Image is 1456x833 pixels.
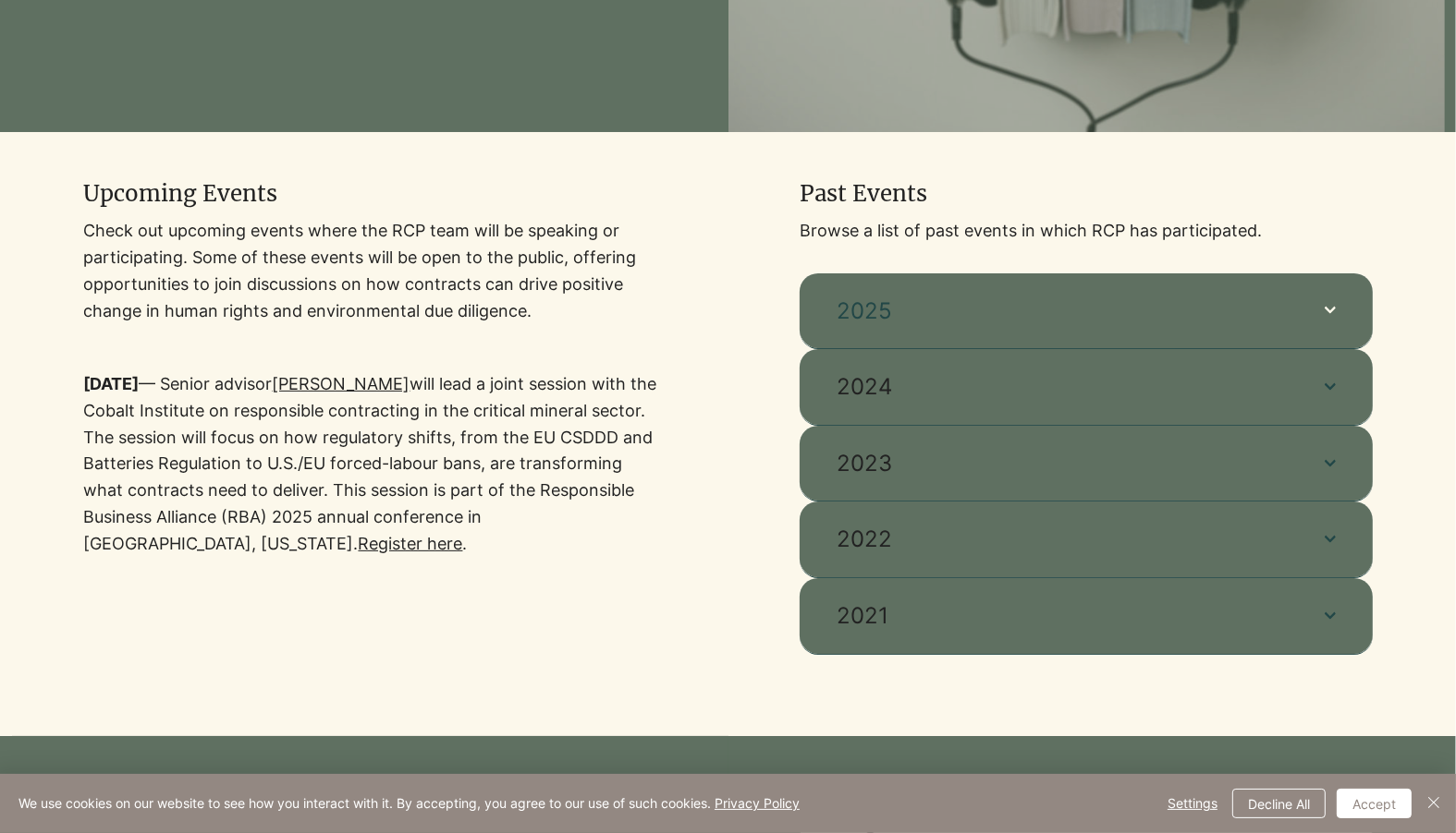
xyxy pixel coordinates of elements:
span: Settings [1168,790,1217,817]
button: Close [1423,789,1445,818]
h2: Upcoming Events [84,178,657,210]
span: 2025 [837,296,1288,327]
span: — Senior advisor will lead a joint session with the Cobalt Institute on responsible contracting i... [84,374,657,553]
button: Accept [1337,789,1412,818]
span: [DATE] [84,374,140,393]
span: 2023 [837,448,1288,479]
p: Check out upcoming events where the RCP team will be speaking or participating. Some of these eve... [83,218,656,324]
a: [PERSON_NAME] [273,374,410,393]
span: 2024 [837,371,1288,403]
button: 2021 [800,578,1373,654]
span: We use cookies on our website to see how you interact with it. By accepting, you agree to our use... [18,795,800,812]
button: 2022 [800,501,1373,577]
button: 2023 [800,426,1373,501]
img: Close [1423,791,1445,814]
button: Decline All [1232,789,1326,818]
span: 2022 [837,524,1288,555]
p: Browse a list of past events in which RCP has participated. [800,218,1373,245]
h2: Past Events [800,178,1295,210]
button: 2025 [800,273,1373,349]
button: 2024 [800,349,1373,425]
a: Register here [359,534,463,553]
a: Privacy Policy [715,795,800,811]
span: 2021 [837,600,1288,632]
